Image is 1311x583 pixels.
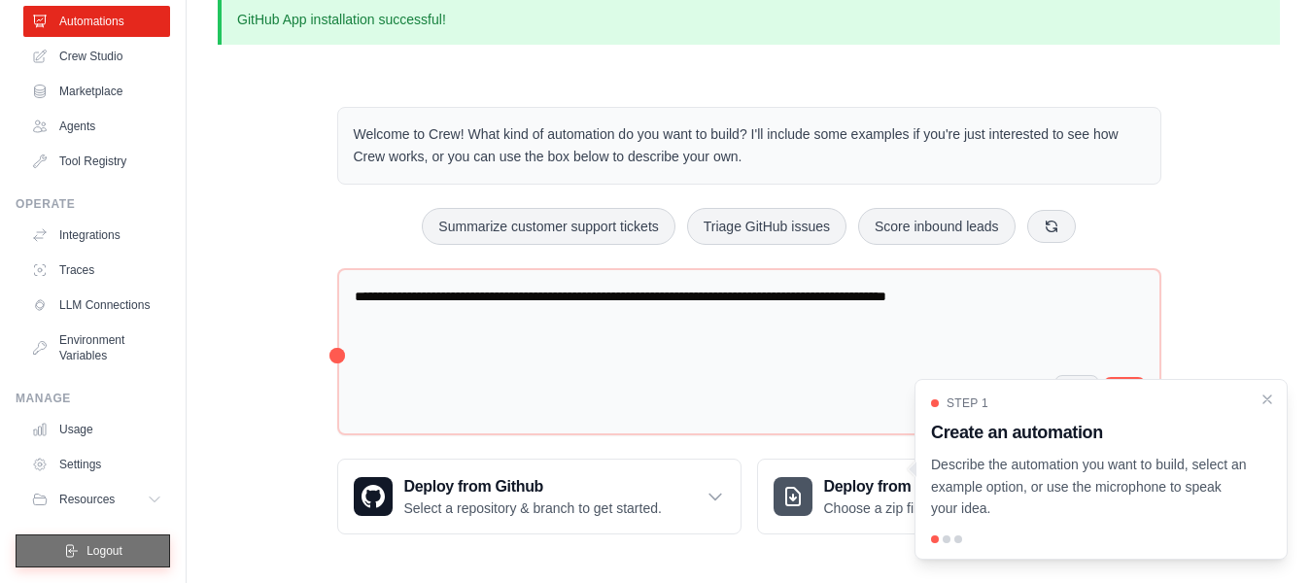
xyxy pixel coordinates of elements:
[23,146,170,177] a: Tool Registry
[23,220,170,251] a: Integrations
[1214,490,1311,583] div: Widget chat
[858,208,1016,245] button: Score inbound leads
[404,475,662,498] h3: Deploy from Github
[23,41,170,72] a: Crew Studio
[23,484,170,515] button: Resources
[23,111,170,142] a: Agents
[16,196,170,212] div: Operate
[86,543,122,559] span: Logout
[16,534,170,567] button: Logout
[23,325,170,371] a: Environment Variables
[23,290,170,321] a: LLM Connections
[687,208,846,245] button: Triage GitHub issues
[947,395,988,411] span: Step 1
[404,498,662,518] p: Select a repository & branch to get started.
[16,391,170,406] div: Manage
[23,6,170,37] a: Automations
[23,414,170,445] a: Usage
[23,449,170,480] a: Settings
[422,208,674,245] button: Summarize customer support tickets
[931,454,1248,520] p: Describe the automation you want to build, select an example option, or use the microphone to spe...
[59,492,115,507] span: Resources
[1259,392,1275,407] button: Close walkthrough
[824,498,988,518] p: Choose a zip file to upload.
[1214,490,1311,583] iframe: Chat Widget
[23,255,170,286] a: Traces
[354,123,1145,168] p: Welcome to Crew! What kind of automation do you want to build? I'll include some examples if you'...
[23,76,170,107] a: Marketplace
[824,475,988,498] h3: Deploy from zip file
[931,419,1248,446] h3: Create an automation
